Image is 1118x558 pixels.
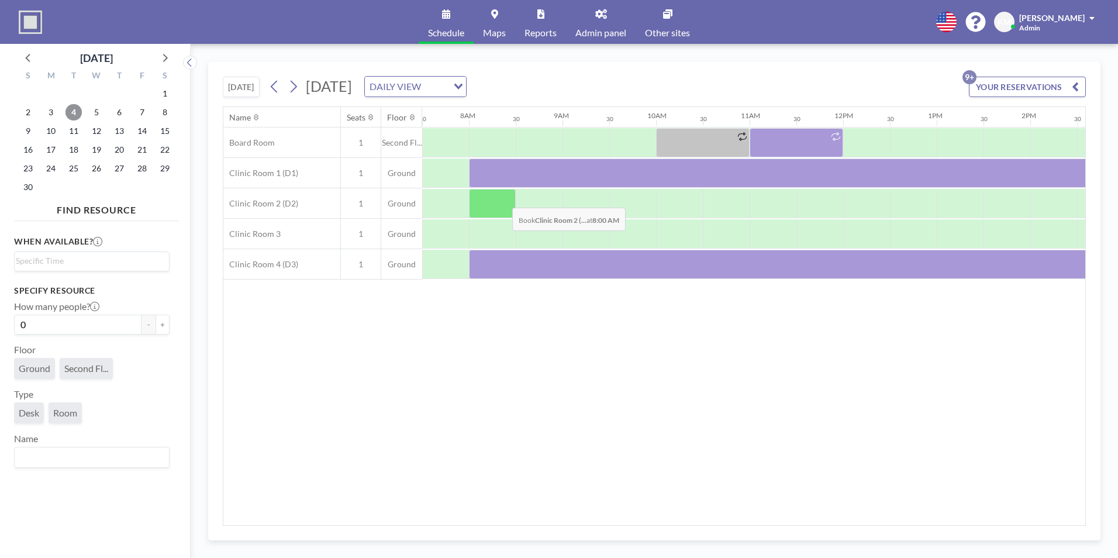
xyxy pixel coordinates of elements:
span: Admin [1019,23,1040,32]
div: 8AM [460,111,475,120]
input: Search for option [16,254,163,267]
div: W [85,69,108,84]
span: Tuesday, November 4, 2025 [65,104,82,120]
button: - [142,315,156,335]
span: Second Fl... [381,137,422,148]
b: 8:00 AM [592,216,619,225]
input: Search for option [16,450,163,465]
span: Tuesday, November 18, 2025 [65,142,82,158]
div: 30 [419,115,426,123]
div: S [153,69,176,84]
span: Monday, November 17, 2025 [43,142,59,158]
span: 1 [341,229,381,239]
div: T [63,69,85,84]
label: Floor [14,344,36,356]
span: Monday, November 24, 2025 [43,160,59,177]
span: Book at [512,208,626,231]
span: Friday, November 14, 2025 [134,123,150,139]
div: Search for option [15,252,169,270]
label: How many people? [14,301,99,312]
span: Wednesday, November 5, 2025 [88,104,105,120]
div: 30 [793,115,800,123]
span: Wednesday, November 26, 2025 [88,160,105,177]
div: Seats [347,112,365,123]
div: Name [229,112,251,123]
span: Thursday, November 20, 2025 [111,142,127,158]
div: [DATE] [80,50,113,66]
button: YOUR RESERVATIONS9+ [969,77,1086,97]
div: 30 [700,115,707,123]
span: Thursday, November 13, 2025 [111,123,127,139]
div: 30 [513,115,520,123]
div: 30 [606,115,613,123]
span: Ground [381,168,422,178]
span: Board Room [223,137,275,148]
span: Clinic Room 4 (D3) [223,259,298,270]
div: Search for option [365,77,466,97]
span: Thursday, November 6, 2025 [111,104,127,120]
div: Floor [387,112,407,123]
span: 1 [341,168,381,178]
span: Friday, November 21, 2025 [134,142,150,158]
span: Ground [381,198,422,209]
span: Clinic Room 1 (D1) [223,168,298,178]
div: 30 [887,115,894,123]
span: Friday, November 28, 2025 [134,160,150,177]
span: Wednesday, November 19, 2025 [88,142,105,158]
label: Type [14,388,33,400]
span: 1 [341,198,381,209]
span: Maps [483,28,506,37]
span: Tuesday, November 25, 2025 [65,160,82,177]
span: Second Fl... [64,363,108,374]
span: [PERSON_NAME] [1019,13,1085,23]
span: KM [998,17,1011,27]
span: Saturday, November 1, 2025 [157,85,173,102]
span: Saturday, November 8, 2025 [157,104,173,120]
span: Sunday, November 9, 2025 [20,123,36,139]
span: [DATE] [306,77,352,95]
label: Name [14,433,38,445]
p: 9+ [962,70,976,84]
span: 1 [341,259,381,270]
span: Saturday, November 22, 2025 [157,142,173,158]
div: S [17,69,40,84]
span: Saturday, November 15, 2025 [157,123,173,139]
span: Other sites [645,28,690,37]
span: Room [53,407,77,418]
span: 1 [341,137,381,148]
span: Wednesday, November 12, 2025 [88,123,105,139]
img: organization-logo [19,11,42,34]
b: Clinic Room 2 (... [535,216,586,225]
span: Ground [381,259,422,270]
span: Sunday, November 16, 2025 [20,142,36,158]
span: DAILY VIEW [367,79,423,94]
button: + [156,315,170,335]
span: Reports [525,28,557,37]
span: Desk [19,407,39,418]
div: T [108,69,130,84]
div: 12PM [834,111,853,120]
span: Monday, November 3, 2025 [43,104,59,120]
input: Search for option [425,79,447,94]
div: Search for option [15,447,169,467]
div: F [130,69,153,84]
span: Monday, November 10, 2025 [43,123,59,139]
h3: Specify resource [14,285,170,296]
div: 1PM [928,111,943,120]
span: Sunday, November 23, 2025 [20,160,36,177]
span: Friday, November 7, 2025 [134,104,150,120]
div: 30 [981,115,988,123]
span: Ground [19,363,50,374]
div: 9AM [554,111,569,120]
span: Clinic Room 3 [223,229,281,239]
span: Clinic Room 2 (D2) [223,198,298,209]
span: Saturday, November 29, 2025 [157,160,173,177]
span: Sunday, November 30, 2025 [20,179,36,195]
button: [DATE] [223,77,260,97]
span: Schedule [428,28,464,37]
span: Thursday, November 27, 2025 [111,160,127,177]
span: Tuesday, November 11, 2025 [65,123,82,139]
div: 10AM [647,111,667,120]
h4: FIND RESOURCE [14,199,179,216]
span: Sunday, November 2, 2025 [20,104,36,120]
